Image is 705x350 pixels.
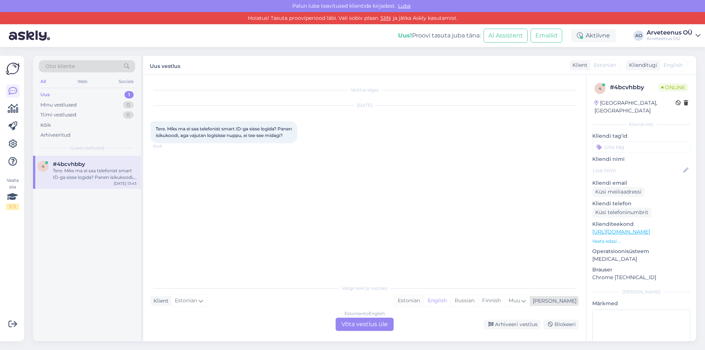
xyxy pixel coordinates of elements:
span: Tere. Miks ma ei saa telefonist smart ID-ga sisse logida? Panen isikukoodi, aga vajutan logisisse... [156,126,293,138]
span: Uued vestlused [70,145,104,151]
p: Chrome [TECHNICAL_ID] [592,274,690,281]
div: Russian [451,295,478,306]
div: 0 [123,111,134,119]
div: All [39,77,47,86]
a: Arveteenus OÜArveteenus OÜ [647,30,701,42]
div: Tiimi vestlused [40,111,76,119]
div: Minu vestlused [40,101,77,109]
div: Aktiivne [571,29,616,42]
input: Lisa nimi [593,166,682,174]
div: Arveteenus OÜ [647,30,693,36]
div: 0 [123,101,134,109]
span: 13:43 [153,144,180,149]
div: Vaata siia [6,177,19,210]
div: English [424,295,451,306]
div: Arveteenus OÜ [647,36,693,42]
label: Uus vestlus [150,60,180,70]
p: Klienditeekond [592,220,690,228]
p: Brauser [592,266,690,274]
a: [URL][DOMAIN_NAME] [592,228,650,235]
p: Kliendi tag'id [592,132,690,140]
div: 1 / 3 [6,203,19,210]
div: Valige keel ja vastake [151,285,579,292]
p: Kliendi email [592,179,690,187]
div: Klient [570,61,587,69]
p: Operatsioonisüsteem [592,248,690,255]
div: # 4bcvhbby [610,83,658,92]
b: Uus! [398,32,412,39]
div: [DATE] 13:43 [114,181,137,186]
span: Online [658,83,688,91]
div: Arhiveeri vestlus [484,320,540,329]
span: Otsi kliente [46,62,75,70]
div: Vestlus algas [151,87,579,93]
div: Tere. Miks ma ei saa telefonist smart ID-ga sisse logida? Panen isikukoodi, aga vajutan logisisse... [53,167,137,181]
div: Kõik [40,122,51,129]
button: Emailid [531,29,562,43]
div: 1 [124,91,134,98]
div: Klienditugi [626,61,657,69]
span: #4bcvhbby [53,161,85,167]
a: SIIN [378,15,393,21]
div: Proovi tasuta juba täna: [398,31,481,40]
span: 4 [599,86,601,91]
div: [DATE] [151,102,579,109]
div: Web [76,77,89,86]
span: Luba [396,3,413,9]
span: English [664,61,683,69]
input: Lisa tag [592,141,690,152]
div: Klient [151,297,169,305]
div: AO [633,30,644,41]
div: Finnish [478,295,505,306]
span: Muu [509,297,520,304]
div: Estonian [394,295,424,306]
button: AI Assistent [484,29,528,43]
span: Estonian [594,61,616,69]
span: 4 [41,163,44,169]
p: Märkmed [592,300,690,307]
div: Arhiveeritud [40,131,70,139]
div: Estonian to English [344,310,385,317]
div: Küsi telefoninumbrit [592,208,651,217]
div: Uus [40,91,50,98]
span: Estonian [175,297,197,305]
p: [MEDICAL_DATA] [592,255,690,263]
div: Kliendi info [592,121,690,128]
div: Võta vestlus üle [336,318,394,331]
div: Blokeeri [543,320,579,329]
div: Küsi meiliaadressi [592,187,644,197]
p: Kliendi nimi [592,155,690,163]
div: [PERSON_NAME] [592,289,690,295]
div: [PERSON_NAME] [530,297,576,305]
div: [GEOGRAPHIC_DATA], [GEOGRAPHIC_DATA] [594,99,676,115]
img: Askly Logo [6,62,20,76]
div: Socials [117,77,135,86]
p: Kliendi telefon [592,200,690,208]
p: Vaata edasi ... [592,238,690,245]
